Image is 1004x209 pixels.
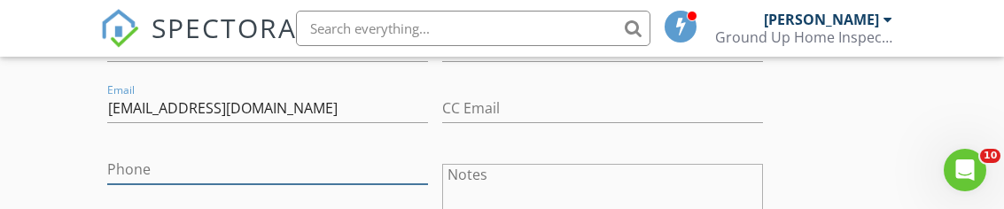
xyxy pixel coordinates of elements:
span: 10 [980,149,1000,163]
a: SPECTORA [100,24,297,61]
div: Ground Up Home Inspections, LLC [715,28,892,46]
span: SPECTORA [152,9,297,46]
input: Search everything... [296,11,650,46]
div: [PERSON_NAME] [764,11,879,28]
iframe: Intercom live chat [944,149,986,191]
img: The Best Home Inspection Software - Spectora [100,9,139,48]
